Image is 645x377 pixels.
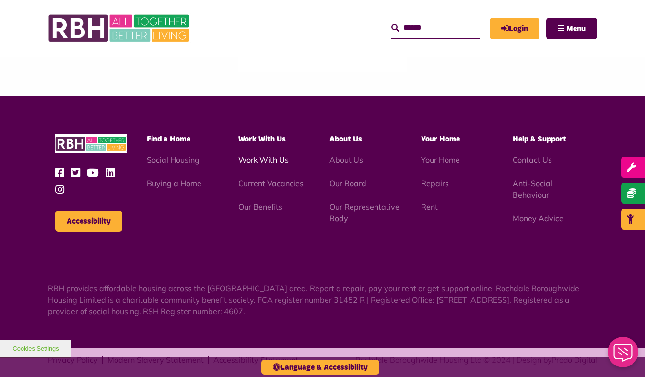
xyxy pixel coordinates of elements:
[490,18,539,39] a: MyRBH
[55,134,127,153] img: RBH
[329,202,399,223] a: Our Representative Body
[546,18,597,39] button: Navigation
[238,202,282,212] a: Our Benefits
[513,135,566,143] span: Help & Support
[329,178,366,188] a: Our Board
[147,155,199,165] a: Social Housing - open in a new tab
[55,211,122,232] button: Accessibility
[421,202,438,212] a: Rent
[48,356,98,364] a: Privacy Policy
[566,25,586,33] span: Menu
[238,178,304,188] a: Current Vacancies
[107,356,204,364] a: Modern Slavery Statement - open in a new tab
[329,155,363,165] a: About Us
[513,213,563,223] a: Money Advice
[421,178,449,188] a: Repairs
[261,360,379,375] button: Language & Accessibility
[551,355,597,365] a: Prodo Digital - open in a new tab
[238,135,286,143] span: Work With Us
[513,155,552,165] a: Contact Us
[147,135,190,143] span: Find a Home
[602,334,645,377] iframe: Netcall Web Assistant for live chat
[513,178,552,200] a: Anti-Social Behaviour
[213,356,298,364] a: Accessibility Statement
[238,155,289,165] a: Work With Us
[329,135,362,143] span: About Us
[355,354,597,365] div: Rochdale Boroughwide Housing Ltd © 2024 | Design by
[147,178,201,188] a: Buying a Home
[391,18,480,38] input: Search
[48,283,597,317] p: RBH provides affordable housing across the [GEOGRAPHIC_DATA] area. Report a repair, pay your rent...
[421,135,460,143] span: Your Home
[421,155,460,165] a: Your Home
[48,10,192,47] img: RBH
